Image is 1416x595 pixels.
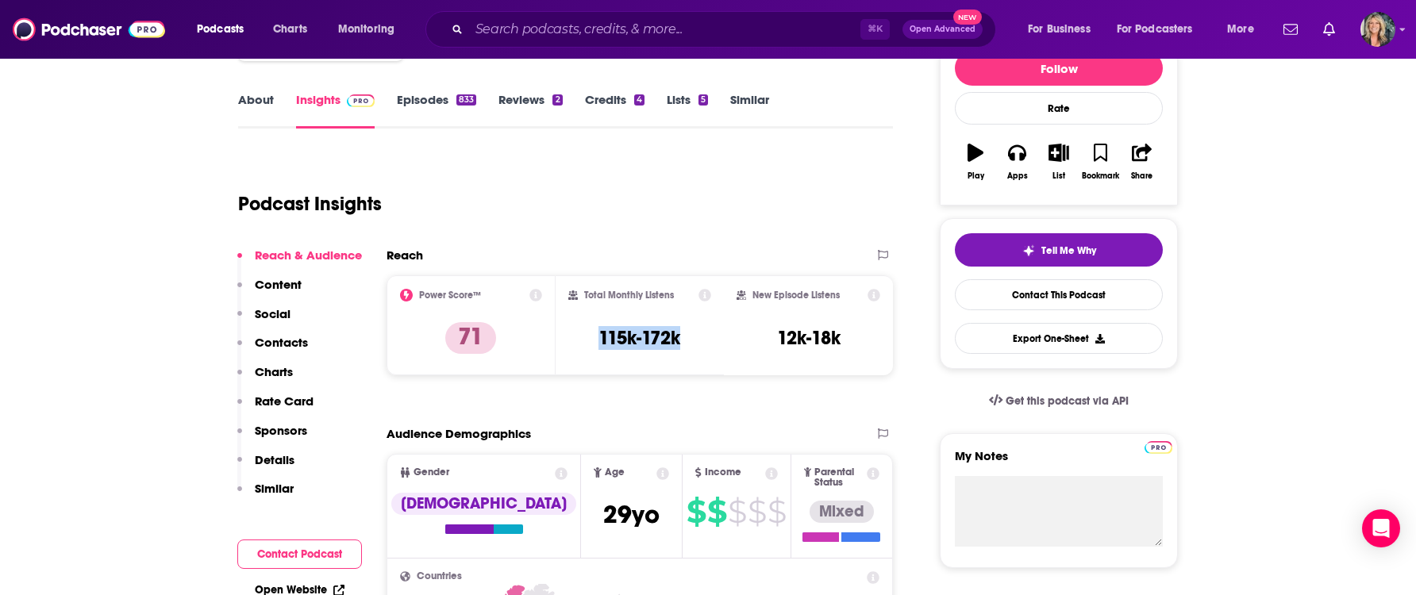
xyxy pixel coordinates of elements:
[255,364,293,379] p: Charts
[667,92,708,129] a: Lists5
[237,539,362,569] button: Contact Podcast
[955,323,1163,354] button: Export One-Sheet
[705,467,741,478] span: Income
[237,423,307,452] button: Sponsors
[1362,509,1400,547] div: Open Intercom Messenger
[1317,16,1341,43] a: Show notifications dropdown
[255,423,307,438] p: Sponsors
[598,326,680,350] h3: 115k-172k
[768,499,786,524] span: $
[238,92,274,129] a: About
[445,322,496,354] p: 71
[255,248,362,263] p: Reach & Audience
[953,10,982,25] span: New
[730,92,769,129] a: Similar
[955,279,1163,310] a: Contact This Podcast
[237,335,308,364] button: Contacts
[860,19,890,40] span: ⌘ K
[237,364,293,393] button: Charts
[1277,16,1304,43] a: Show notifications dropdown
[387,248,423,263] h2: Reach
[498,92,562,129] a: Reviews2
[1360,12,1395,47] button: Show profile menu
[584,290,674,301] h2: Total Monthly Listens
[968,171,984,181] div: Play
[955,233,1163,267] button: tell me why sparkleTell Me Why
[687,499,706,524] span: $
[414,467,449,478] span: Gender
[255,306,291,321] p: Social
[469,17,860,42] input: Search podcasts, credits, & more...
[338,18,394,40] span: Monitoring
[391,493,576,515] div: [DEMOGRAPHIC_DATA]
[1216,17,1274,42] button: open menu
[996,133,1037,190] button: Apps
[296,92,375,129] a: InsightsPodchaser Pro
[197,18,244,40] span: Podcasts
[955,133,996,190] button: Play
[634,94,645,106] div: 4
[237,452,294,482] button: Details
[237,393,314,423] button: Rate Card
[1052,171,1065,181] div: List
[1131,171,1152,181] div: Share
[255,481,294,496] p: Similar
[1122,133,1163,190] button: Share
[237,248,362,277] button: Reach & Audience
[1145,439,1172,454] a: Pro website
[902,20,983,39] button: Open AdvancedNew
[255,393,314,409] p: Rate Card
[777,326,841,350] h3: 12k-18k
[910,25,975,33] span: Open Advanced
[552,94,562,106] div: 2
[1028,18,1091,40] span: For Business
[237,481,294,510] button: Similar
[1007,171,1028,181] div: Apps
[1106,17,1216,42] button: open menu
[387,426,531,441] h2: Audience Demographics
[1082,171,1119,181] div: Bookmark
[273,18,307,40] span: Charts
[397,92,476,129] a: Episodes833
[237,277,302,306] button: Content
[752,290,840,301] h2: New Episode Listens
[605,467,625,478] span: Age
[698,94,708,106] div: 5
[1006,394,1129,408] span: Get this podcast via API
[707,499,726,524] span: $
[238,192,382,216] h1: Podcast Insights
[603,499,660,530] span: 29 yo
[263,17,317,42] a: Charts
[955,448,1163,476] label: My Notes
[417,571,462,582] span: Countries
[976,382,1141,420] a: Get this podcast via API
[1227,18,1254,40] span: More
[255,335,308,350] p: Contacts
[419,290,481,301] h2: Power Score™
[1360,12,1395,47] img: User Profile
[1117,18,1193,40] span: For Podcasters
[347,94,375,107] img: Podchaser Pro
[1038,133,1079,190] button: List
[585,92,645,129] a: Credits4
[955,51,1163,86] button: Follow
[456,94,476,106] div: 833
[13,14,165,44] img: Podchaser - Follow, Share and Rate Podcasts
[255,277,302,292] p: Content
[441,11,1011,48] div: Search podcasts, credits, & more...
[1041,244,1096,257] span: Tell Me Why
[1017,17,1110,42] button: open menu
[748,499,766,524] span: $
[1022,244,1035,257] img: tell me why sparkle
[955,92,1163,125] div: Rate
[1145,441,1172,454] img: Podchaser Pro
[728,499,746,524] span: $
[814,467,864,488] span: Parental Status
[1079,133,1121,190] button: Bookmark
[327,17,415,42] button: open menu
[810,501,874,523] div: Mixed
[1360,12,1395,47] span: Logged in as lisa.beech
[237,306,291,336] button: Social
[255,452,294,467] p: Details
